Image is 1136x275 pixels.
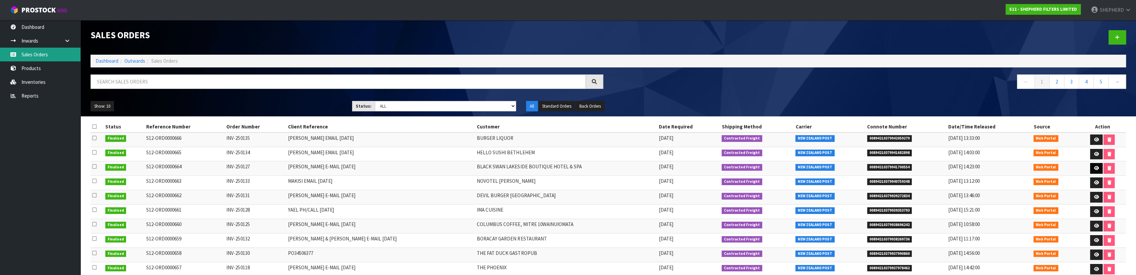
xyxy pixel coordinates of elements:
th: Source [1032,121,1079,132]
a: ← [1017,74,1035,89]
span: [DATE] [659,192,673,199]
td: S12-ORD0000663 [145,176,225,190]
span: NEW ZEALAND POST [795,236,835,243]
button: Standard Orders [538,101,575,112]
td: MAKISI EMAIL [DATE] [286,176,475,190]
span: Finalised [105,135,126,142]
button: Show: 10 [91,101,114,112]
span: NEW ZEALAND POST [795,207,835,214]
td: S12-ORD0000658 [145,248,225,262]
span: 00894210379939353793 [867,207,912,214]
th: Action [1079,121,1126,132]
span: [DATE] 13:33:00 [948,135,980,141]
span: [DATE] 14:42:00 [948,264,980,271]
a: Outwards [124,58,145,64]
td: S12-ORD0000666 [145,132,225,147]
img: cube-alt.png [10,6,18,14]
span: [DATE] [659,149,673,156]
span: NEW ZEALAND POST [795,150,835,156]
td: [PERSON_NAME] E-MAIL [DATE] [286,190,475,205]
span: Finalised [105,178,126,185]
a: 1 [1034,74,1049,89]
nav: Page navigation [613,74,1126,91]
span: 00894210379941700554 [867,164,912,171]
span: Web Portal [1033,135,1058,142]
th: Date Required [657,121,720,132]
td: S12-ORD0000662 [145,190,225,205]
td: [PERSON_NAME] & [PERSON_NAME] E-MAIL [DATE] [286,233,475,248]
span: [DATE] 14:23:00 [948,163,980,170]
span: 00894210379941682898 [867,150,912,156]
span: Finalised [105,222,126,228]
span: Contracted Freight [722,207,762,214]
span: [DATE] 14:56:00 [948,250,980,256]
th: Customer [475,121,657,132]
span: 00894210379938269736 [867,236,912,243]
td: S12-ORD0000665 [145,147,225,161]
span: [DATE] 10:58:00 [948,221,980,227]
span: Contracted Freight [722,222,762,228]
span: [DATE] [659,135,673,141]
td: NOVOTEL [PERSON_NAME] [475,176,657,190]
span: [DATE] [659,221,673,227]
td: INV-250131 [225,190,286,205]
span: Web Portal [1033,236,1058,243]
span: Contracted Freight [722,265,762,272]
th: Order Number [225,121,286,132]
span: [DATE] 11:17:00 [948,235,980,242]
span: Contracted Freight [722,164,762,171]
td: INV-250127 [225,161,286,176]
th: Date/Time Released [947,121,1032,132]
span: [DATE] [659,178,673,184]
span: [DATE] [659,264,673,271]
td: DEVIL BURGER [GEOGRAPHIC_DATA] [475,190,657,205]
td: THE FAT DUCK GASTROPUB [475,248,657,262]
span: 00894210379938696242 [867,222,912,228]
span: 00894210379942059279 [867,135,912,142]
span: Finalised [105,150,126,156]
span: Sales Orders [151,58,178,64]
span: Web Portal [1033,178,1058,185]
span: Web Portal [1033,193,1058,200]
th: Connote Number [865,121,947,132]
span: Web Portal [1033,265,1058,272]
span: [DATE] 13:12:00 [948,178,980,184]
button: Back Orders [576,101,605,112]
span: [DATE] [659,235,673,242]
th: Client Reference [286,121,475,132]
span: 00894210379940759348 [867,178,912,185]
span: NEW ZEALAND POST [795,178,835,185]
a: Dashboard [96,58,118,64]
span: Finalised [105,207,126,214]
td: [PERSON_NAME] EMAIL [DATE] [286,132,475,147]
h1: Sales Orders [91,30,603,40]
span: Finalised [105,236,126,243]
td: BURGER LIQUOR [475,132,657,147]
a: → [1108,74,1126,89]
span: [DATE] [659,250,673,256]
span: Finalised [105,193,126,200]
td: [PERSON_NAME] E-MAIL [DATE] [286,219,475,233]
th: Reference Number [145,121,225,132]
span: Contracted Freight [722,236,762,243]
span: Contracted Freight [722,193,762,200]
td: INV-250133 [225,176,286,190]
span: Contracted Freight [722,135,762,142]
td: HELLO SUSHI BETHLEHEM [475,147,657,161]
td: S12-ORD0000661 [145,205,225,219]
td: S12-ORD0000659 [145,233,225,248]
strong: Status: [356,103,372,109]
th: Carrier [794,121,865,132]
td: [PERSON_NAME] EMAIL [DATE] [286,147,475,161]
td: BORACAY GARDEN RESTAURANT [475,233,657,248]
span: ProStock [21,6,56,14]
td: INV-250128 [225,205,286,219]
td: BLACK SWAN LAKESIDE BOUTIQUE HOTEL & SPA [475,161,657,176]
span: [DATE] 14:03:00 [948,149,980,156]
a: 3 [1064,74,1079,89]
span: NEW ZEALAND POST [795,193,835,200]
span: NEW ZEALAND POST [795,135,835,142]
span: SHEPHERD [1099,7,1124,13]
span: [DATE] [659,207,673,213]
span: NEW ZEALAND POST [795,265,835,272]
